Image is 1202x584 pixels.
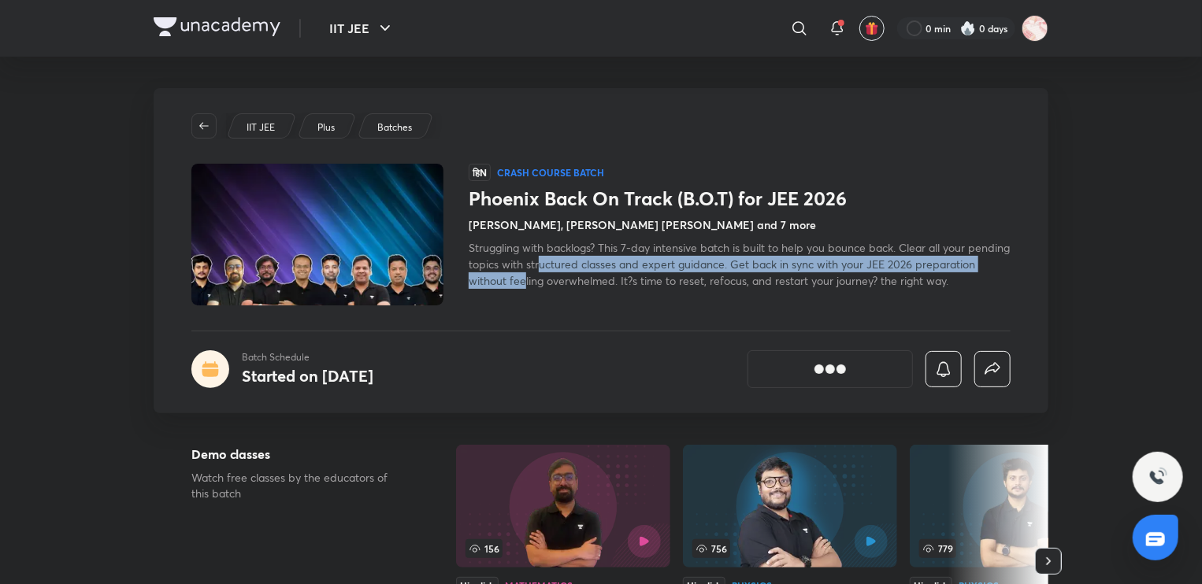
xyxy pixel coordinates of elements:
[244,120,278,135] a: IIT JEE
[919,539,956,558] span: 779
[320,13,404,44] button: IIT JEE
[469,216,816,233] h4: [PERSON_NAME], [PERSON_NAME] [PERSON_NAME] and 7 more
[469,187,1011,210] h1: Phoenix Back On Track (B.O.T) for JEE 2026
[191,445,406,464] h5: Demo classes
[189,162,446,307] img: Thumbnail
[154,17,280,36] img: Company Logo
[154,17,280,40] a: Company Logo
[1022,15,1048,42] img: Kritika Singh
[960,20,976,36] img: streak
[692,539,730,558] span: 756
[375,120,415,135] a: Batches
[497,166,604,179] p: Crash course Batch
[377,120,412,135] p: Batches
[469,164,491,181] span: हिN
[242,350,373,364] p: Batch Schedule
[247,120,275,135] p: IIT JEE
[865,21,879,35] img: avatar
[315,120,338,135] a: Plus
[859,16,885,41] button: avatar
[191,470,406,501] p: Watch free classes by the educators of this batch
[466,539,503,558] span: 156
[748,350,913,388] button: [object Object]
[469,240,1010,288] span: Struggling with backlogs? This 7-day intensive batch is built to help you bounce back. Clear all ...
[317,120,335,135] p: Plus
[242,365,373,386] h4: Started on [DATE]
[1148,468,1167,486] img: ttu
